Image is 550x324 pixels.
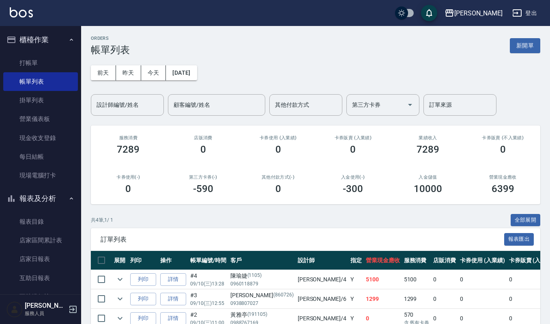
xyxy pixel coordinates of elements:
p: 共 4 筆, 1 / 1 [91,216,113,224]
h3: 10000 [414,183,442,194]
h2: ORDERS [91,36,130,41]
button: [DATE] [166,65,197,80]
a: 掛單列表 [3,91,78,110]
h2: 卡券販賣 (入業績) [325,135,381,140]
span: 訂單列表 [101,235,504,244]
h3: -590 [193,183,213,194]
h2: 第三方卡券(-) [176,175,231,180]
a: 店家區間累計表 [3,231,78,250]
h3: 0 [500,144,506,155]
h2: 入金儲值 [400,175,456,180]
th: 設計師 [296,251,348,270]
td: [PERSON_NAME] /6 [296,289,348,309]
th: 帳單編號/時間 [188,251,228,270]
button: 今天 [141,65,166,80]
th: 營業現金應收 [364,251,402,270]
button: Open [404,98,417,111]
td: Y [348,289,364,309]
p: (191105) [247,311,268,319]
button: 櫃檯作業 [3,29,78,50]
th: 列印 [128,251,158,270]
a: 詳情 [160,273,186,286]
button: 新開單 [510,38,540,53]
h3: 帳單列表 [91,44,130,56]
h3: 0 [275,144,281,155]
p: 服務人員 [25,310,66,317]
a: 每日結帳 [3,147,78,166]
h2: 卡券使用(-) [101,175,156,180]
td: 0 [458,270,507,289]
h3: 6399 [492,183,514,194]
h2: 入金使用(-) [325,175,381,180]
button: expand row [114,273,126,285]
th: 卡券使用 (入業績) [458,251,507,270]
h2: 其他付款方式(-) [250,175,306,180]
h3: 服務消費 [101,135,156,140]
button: 報表匯出 [504,233,534,246]
p: 09/10 (三) 13:28 [190,280,226,287]
a: 現場電腦打卡 [3,166,78,185]
h3: 0 [125,183,131,194]
h3: 7289 [417,144,439,155]
h2: 營業現金應收 [475,175,531,180]
button: 列印 [130,273,156,286]
h5: [PERSON_NAME] [25,302,66,310]
div: [PERSON_NAME] [230,291,294,300]
button: 列印 [130,293,156,305]
th: 指定 [348,251,364,270]
h2: 店販消費 [176,135,231,140]
button: 登出 [509,6,540,21]
td: 0 [431,270,458,289]
button: [PERSON_NAME] [441,5,506,22]
td: 5100 [402,270,432,289]
a: 打帳單 [3,54,78,72]
p: 0960118879 [230,280,294,287]
a: 互助排行榜 [3,287,78,306]
h2: 卡券使用 (入業績) [250,135,306,140]
td: #4 [188,270,228,289]
button: 全部展開 [511,214,541,227]
a: 互助日報表 [3,269,78,287]
img: Person [6,301,23,318]
button: 昨天 [116,65,141,80]
h3: 0 [275,183,281,194]
th: 服務消費 [402,251,432,270]
h2: 卡券販賣 (不入業績) [475,135,531,140]
p: 09/10 (三) 12:55 [190,300,226,307]
a: 帳單列表 [3,72,78,91]
a: 詳情 [160,293,186,305]
img: Logo [10,7,33,17]
button: 報表及分析 [3,188,78,209]
a: 現金收支登錄 [3,129,78,147]
p: (860726) [273,291,294,300]
td: 0 [458,289,507,309]
td: 1299 [364,289,402,309]
h3: -300 [343,183,363,194]
a: 營業儀表板 [3,110,78,128]
a: 報表匯出 [504,235,534,243]
div: 黃雅亭 [230,311,294,319]
td: 0 [431,289,458,309]
th: 展開 [112,251,128,270]
button: expand row [114,293,126,305]
h3: 0 [350,144,356,155]
td: 5100 [364,270,402,289]
a: 新開單 [510,41,540,49]
button: save [421,5,437,21]
td: #3 [188,289,228,309]
th: 客戶 [228,251,296,270]
p: 0938807027 [230,300,294,307]
a: 報表目錄 [3,212,78,231]
button: 前天 [91,65,116,80]
div: 陳瑜婕 [230,272,294,280]
div: [PERSON_NAME] [454,8,503,18]
h2: 業績收入 [400,135,456,140]
h3: 0 [200,144,206,155]
th: 店販消費 [431,251,458,270]
td: Y [348,270,364,289]
th: 操作 [158,251,188,270]
td: 1299 [402,289,432,309]
h3: 7289 [117,144,140,155]
td: [PERSON_NAME] /4 [296,270,348,289]
p: (1105) [247,272,262,280]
